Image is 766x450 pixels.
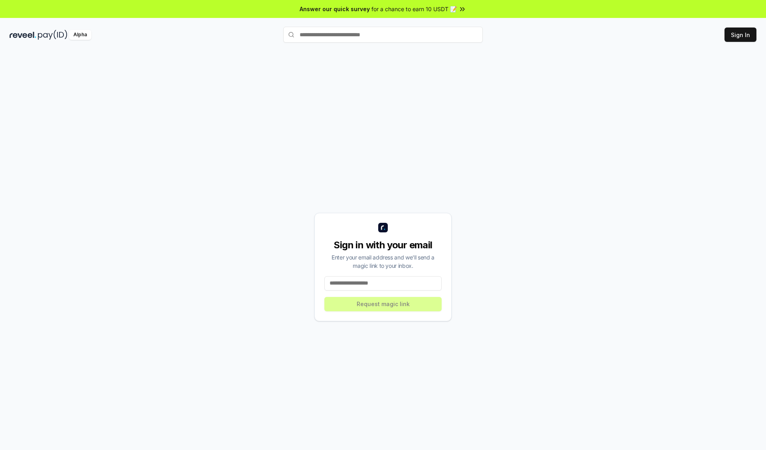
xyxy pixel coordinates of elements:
img: reveel_dark [10,30,36,40]
div: Alpha [69,30,91,40]
span: Answer our quick survey [300,5,370,13]
div: Sign in with your email [324,239,442,252]
button: Sign In [725,28,756,42]
span: for a chance to earn 10 USDT 📝 [371,5,457,13]
img: logo_small [378,223,388,232]
img: pay_id [38,30,67,40]
div: Enter your email address and we’ll send a magic link to your inbox. [324,253,442,270]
